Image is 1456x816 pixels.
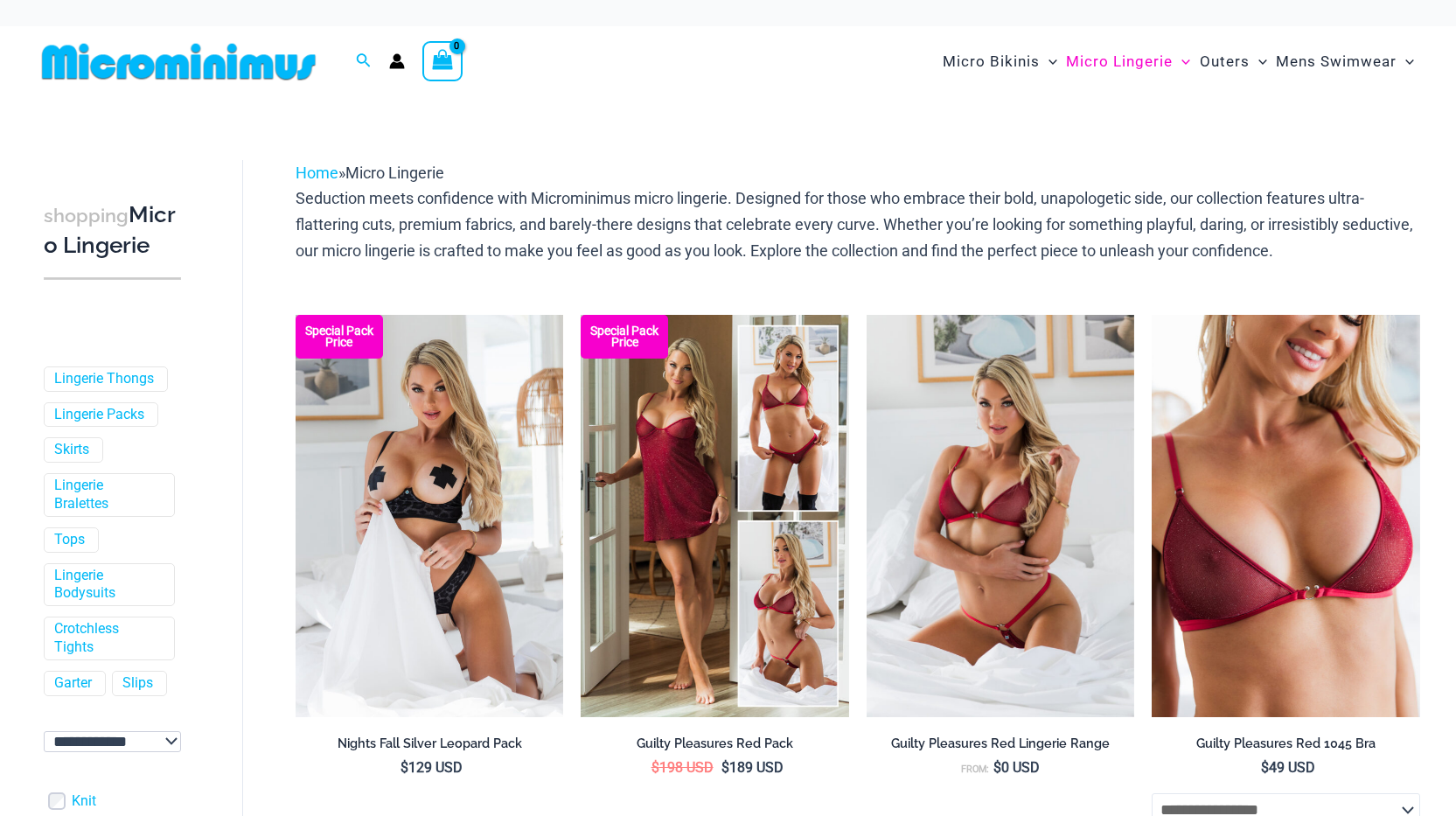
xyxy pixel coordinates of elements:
a: Tops [54,531,85,549]
a: Search icon link [356,51,372,73]
h2: Guilty Pleasures Red Lingerie Range [867,736,1135,752]
a: Lingerie Thongs [54,370,154,388]
a: Knit [72,792,96,811]
img: Nights Fall Silver Leopard 1036 Bra 6046 Thong 09v2 [296,315,564,717]
a: Slips [122,674,153,693]
b: Special Pack Price [296,325,383,348]
span: $ [721,759,729,776]
span: Micro Lingerie [1066,39,1173,84]
span: Menu Toggle [1173,39,1190,84]
select: wpc-taxonomy-pa_color-745982 [44,731,181,752]
span: Mens Swimwear [1276,39,1397,84]
a: OutersMenu ToggleMenu Toggle [1195,35,1271,88]
a: Guilty Pleasures Red 1045 Bra 689 Micro 05Guilty Pleasures Red 1045 Bra 689 Micro 06Guilty Pleasu... [867,315,1135,717]
bdi: 49 USD [1261,759,1315,776]
span: Menu Toggle [1397,39,1414,84]
a: Skirts [54,441,89,459]
h2: Guilty Pleasures Red 1045 Bra [1152,736,1420,752]
bdi: 0 USD [993,759,1040,776]
b: Special Pack Price [581,325,668,348]
span: From: [961,764,989,775]
a: Account icon link [389,53,405,69]
a: Home [296,164,338,182]
span: Menu Toggle [1040,39,1057,84]
span: $ [993,759,1001,776]
a: Micro LingerieMenu ToggleMenu Toggle [1062,35,1195,88]
bdi: 129 USD [401,759,463,776]
nav: Site Navigation [936,32,1421,91]
h2: Nights Fall Silver Leopard Pack [296,736,564,752]
img: Guilty Pleasures Red Collection Pack F [581,315,849,717]
span: » [296,164,444,182]
a: Guilty Pleasures Red Collection Pack F Guilty Pleasures Red Collection Pack BGuilty Pleasures Red... [581,315,849,717]
span: Outers [1200,39,1250,84]
span: $ [1261,759,1269,776]
a: Mens SwimwearMenu ToggleMenu Toggle [1271,35,1418,88]
img: MM SHOP LOGO FLAT [35,42,323,81]
a: Nights Fall Silver Leopard 1036 Bra 6046 Thong 09v2 Nights Fall Silver Leopard 1036 Bra 6046 Thon... [296,315,564,717]
a: Guilty Pleasures Red 1045 Bra 01Guilty Pleasures Red 1045 Bra 02Guilty Pleasures Red 1045 Bra 02 [1152,315,1420,717]
span: Micro Lingerie [345,164,444,182]
a: Guilty Pleasures Red 1045 Bra [1152,736,1420,758]
bdi: 189 USD [721,759,784,776]
bdi: 198 USD [651,759,714,776]
span: $ [651,759,659,776]
p: Seduction meets confidence with Microminimus micro lingerie. Designed for those who embrace their... [296,185,1420,263]
a: Micro BikinisMenu ToggleMenu Toggle [938,35,1062,88]
h3: Micro Lingerie [44,200,181,261]
a: View Shopping Cart, empty [422,41,463,81]
span: Micro Bikinis [943,39,1040,84]
a: Nights Fall Silver Leopard Pack [296,736,564,758]
a: Guilty Pleasures Red Pack [581,736,849,758]
a: Lingerie Packs [54,406,144,424]
span: Menu Toggle [1250,39,1267,84]
a: Lingerie Bodysuits [54,567,161,603]
img: Guilty Pleasures Red 1045 Bra 689 Micro 05 [867,315,1135,717]
a: Lingerie Bralettes [54,477,161,513]
span: $ [401,759,408,776]
span: shopping [44,205,129,227]
a: Guilty Pleasures Red Lingerie Range [867,736,1135,758]
h2: Guilty Pleasures Red Pack [581,736,849,752]
a: Garter [54,674,92,693]
img: Guilty Pleasures Red 1045 Bra 01 [1152,315,1420,717]
a: Crotchless Tights [54,620,161,657]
